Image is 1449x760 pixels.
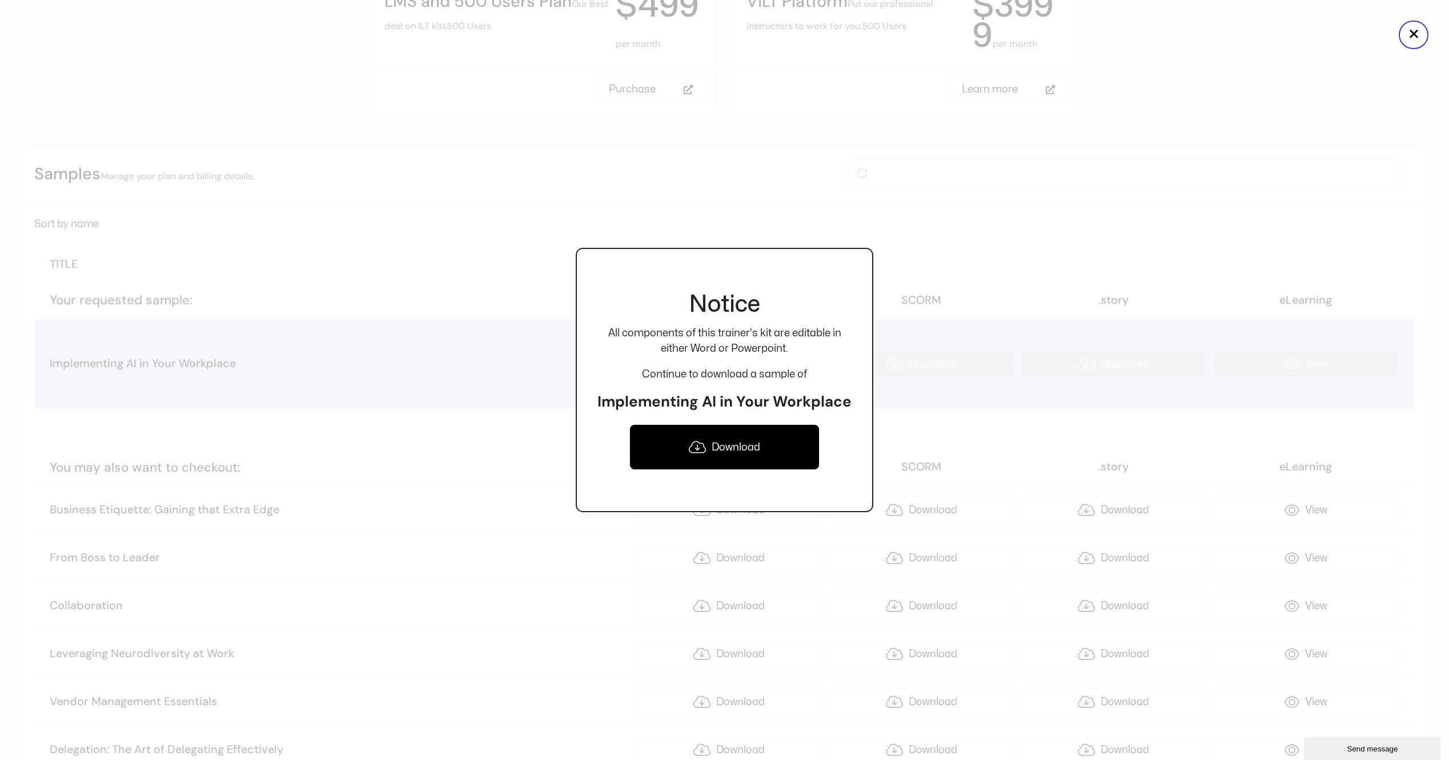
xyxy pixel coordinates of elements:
p: Continue to download a sample of [597,367,852,382]
iframe: chat widget [1304,735,1443,760]
h3: Implementing AI in Your Workplace [597,392,852,412]
h2: Notice [597,290,852,320]
button: Close popup [1399,21,1428,49]
p: All components of this trainer's kit are editable in either Word or Powerpoint. [597,325,852,356]
a: Download [629,424,820,470]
